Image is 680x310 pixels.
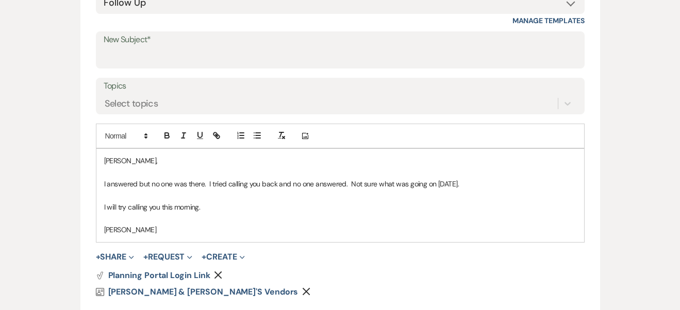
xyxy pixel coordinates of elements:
button: Create [202,253,244,261]
span: Planning Portal Login Link [108,270,210,281]
button: Share [96,253,135,261]
label: New Subject* [104,32,577,47]
p: I answered but no one was there. I tried calling you back and no one answered. Not sure what was ... [104,178,576,190]
button: Request [143,253,192,261]
label: Topics [104,79,577,94]
a: Manage Templates [512,16,585,25]
p: I will try calling you this morning. [104,201,576,213]
a: [PERSON_NAME] & [PERSON_NAME]'s Vendors [96,288,298,296]
span: + [143,253,148,261]
span: + [202,253,206,261]
p: [PERSON_NAME] [104,224,576,235]
button: Planning Portal Login Link [96,271,210,280]
span: [PERSON_NAME] & [PERSON_NAME]'s Vendors [108,286,298,297]
span: + [96,253,101,261]
div: Select topics [105,97,158,111]
p: [PERSON_NAME], [104,155,576,166]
